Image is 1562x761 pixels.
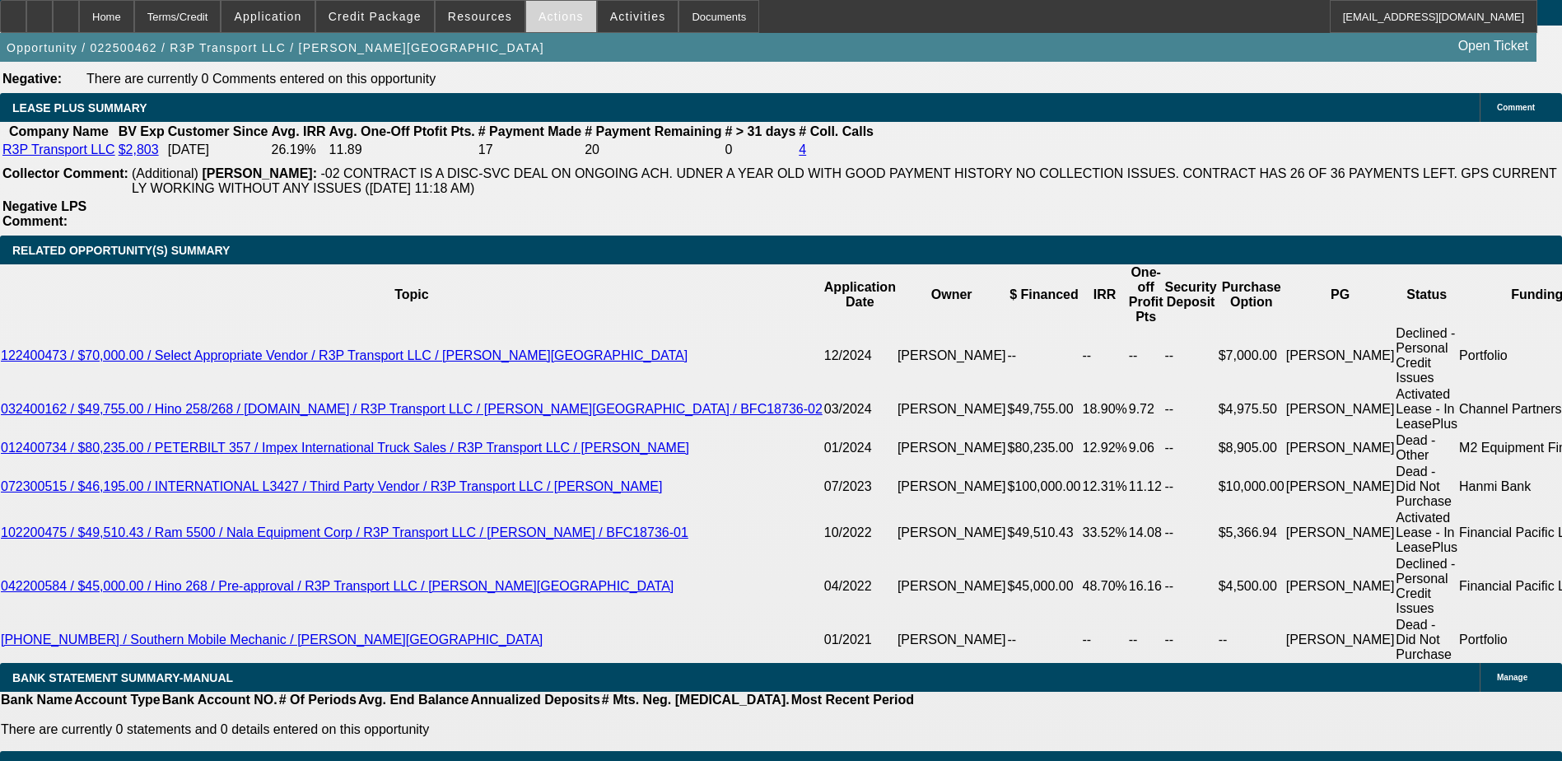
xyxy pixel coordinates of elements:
b: # > 31 days [725,124,795,138]
th: $ Financed [1007,264,1082,325]
th: Annualized Deposits [469,692,600,708]
a: Open Ticket [1452,32,1535,60]
a: 012400734 / $80,235.00 / PETERBILT 357 / Impex International Truck Sales / R3P Transport LLC / [P... [1,441,689,455]
td: -- [1164,386,1218,432]
b: [PERSON_NAME]: [202,166,317,180]
td: 48.70% [1081,556,1127,617]
button: Application [221,1,314,32]
td: 12/2024 [823,325,897,386]
span: RELATED OPPORTUNITY(S) SUMMARY [12,244,230,257]
td: -- [1218,617,1285,663]
td: 12.92% [1081,432,1127,464]
button: Credit Package [316,1,434,32]
td: $45,000.00 [1007,556,1082,617]
a: $2,803 [119,142,159,156]
td: $10,000.00 [1218,464,1285,510]
a: 032400162 / $49,755.00 / Hino 258/268 / [DOMAIN_NAME] / R3P Transport LLC / [PERSON_NAME][GEOGRAP... [1,402,823,416]
span: (Additional) [132,166,198,180]
td: $49,510.43 [1007,510,1082,556]
td: [PERSON_NAME] [897,432,1007,464]
td: [PERSON_NAME] [897,556,1007,617]
td: Dead - Did Not Purchase [1395,617,1458,663]
button: Activities [598,1,678,32]
td: Declined - Personal Credit Issues [1395,556,1458,617]
td: 20 [584,142,722,158]
td: $80,235.00 [1007,432,1082,464]
a: 042200584 / $45,000.00 / Hino 268 / Pre-approval / R3P Transport LLC / [PERSON_NAME][GEOGRAPHIC_D... [1,579,674,593]
span: Actions [539,10,584,23]
th: PG [1285,264,1396,325]
td: $49,755.00 [1007,386,1082,432]
td: [PERSON_NAME] [1285,464,1396,510]
span: Application [234,10,301,23]
td: [PERSON_NAME] [1285,510,1396,556]
th: Avg. End Balance [357,692,470,708]
td: [PERSON_NAME] [897,464,1007,510]
b: Avg. IRR [272,124,326,138]
td: 9.06 [1128,432,1164,464]
td: Activated Lease - In LeasePlus [1395,510,1458,556]
th: Most Recent Period [790,692,915,708]
p: There are currently 0 statements and 0 details entered on this opportunity [1,722,914,737]
th: # Mts. Neg. [MEDICAL_DATA]. [601,692,790,708]
td: [PERSON_NAME] [1285,617,1396,663]
b: BV Exp [119,124,165,138]
b: Avg. One-Off Ptofit Pts. [329,124,475,138]
td: [PERSON_NAME] [897,325,1007,386]
td: [PERSON_NAME] [1285,556,1396,617]
th: IRR [1081,264,1127,325]
b: # Payment Made [478,124,581,138]
span: Activities [610,10,666,23]
b: Negative LPS Comment: [2,199,86,228]
a: 122400473 / $70,000.00 / Select Appropriate Vendor / R3P Transport LLC / [PERSON_NAME][GEOGRAPHIC... [1,348,688,362]
b: Negative: [2,72,62,86]
td: [PERSON_NAME] [897,386,1007,432]
td: -- [1081,325,1127,386]
td: [PERSON_NAME] [897,510,1007,556]
td: 11.12 [1128,464,1164,510]
td: -- [1164,325,1218,386]
td: 01/2021 [823,617,897,663]
td: [PERSON_NAME] [1285,386,1396,432]
a: [PHONE_NUMBER] / Southern Mobile Mechanic / [PERSON_NAME][GEOGRAPHIC_DATA] [1,633,543,647]
td: Activated Lease - In LeasePlus [1395,386,1458,432]
td: -- [1164,510,1218,556]
span: Opportunity / 022500462 / R3P Transport LLC / [PERSON_NAME][GEOGRAPHIC_DATA] [7,41,544,54]
span: There are currently 0 Comments entered on this opportunity [86,72,436,86]
b: # Payment Remaining [585,124,721,138]
td: -- [1164,617,1218,663]
td: -- [1128,325,1164,386]
span: Comment [1497,103,1535,112]
td: 12.31% [1081,464,1127,510]
td: 0 [724,142,796,158]
td: 33.52% [1081,510,1127,556]
span: Manage [1497,673,1527,682]
td: 18.90% [1081,386,1127,432]
th: Purchase Option [1218,264,1285,325]
td: [PERSON_NAME] [1285,325,1396,386]
a: 072300515 / $46,195.00 / INTERNATIONAL L3427 / Third Party Vendor / R3P Transport LLC / [PERSON_N... [1,479,662,493]
td: 11.89 [329,142,476,158]
span: Resources [448,10,512,23]
th: Account Type [73,692,161,708]
a: 4 [799,142,806,156]
span: LEASE PLUS SUMMARY [12,101,147,114]
th: One-off Profit Pts [1128,264,1164,325]
td: Dead - Did Not Purchase [1395,464,1458,510]
b: Collector Comment: [2,166,128,180]
span: BANK STATEMENT SUMMARY-MANUAL [12,671,233,684]
td: Declined - Personal Credit Issues [1395,325,1458,386]
td: 16.16 [1128,556,1164,617]
td: -- [1128,617,1164,663]
td: 03/2024 [823,386,897,432]
td: $7,000.00 [1218,325,1285,386]
td: [PERSON_NAME] [897,617,1007,663]
td: [PERSON_NAME] [1285,432,1396,464]
span: -02 CONTRACT IS A DISC-SVC DEAL ON ONGOING ACH. UDNER A YEAR OLD WITH GOOD PAYMENT HISTORY NO COL... [132,166,1557,195]
button: Resources [436,1,525,32]
td: 07/2023 [823,464,897,510]
th: Security Deposit [1164,264,1218,325]
td: -- [1164,464,1218,510]
td: $5,366.94 [1218,510,1285,556]
button: Actions [526,1,596,32]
